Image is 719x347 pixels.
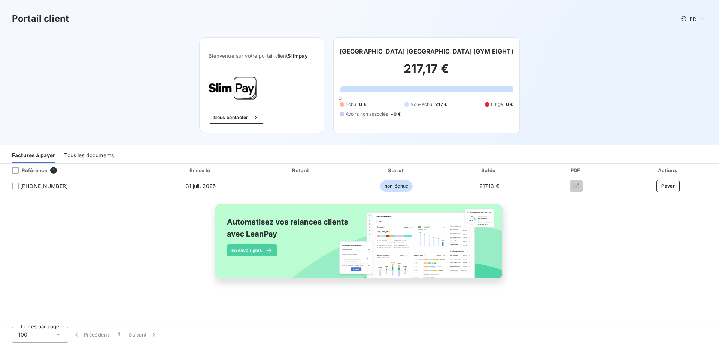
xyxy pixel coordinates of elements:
button: Payer [656,180,680,192]
span: 0 [339,95,342,101]
div: Retard [255,167,348,174]
span: Litige [491,101,503,108]
div: Solde [445,167,534,174]
span: Non-échu [410,101,432,108]
span: FR [690,16,696,22]
div: PDF [537,167,616,174]
span: Avoirs non associés [346,111,388,118]
button: Précédent [68,327,113,343]
h6: [GEOGRAPHIC_DATA] [GEOGRAPHIC_DATA] (GYM EIGHT) [340,47,513,56]
div: Factures à payer [12,147,55,163]
div: Statut [351,167,442,174]
span: Slimpay [288,53,308,59]
span: non-échue [380,180,413,192]
span: -0 € [391,111,401,118]
h2: 217,17 € [340,61,513,84]
span: [PHONE_NUMBER] [20,182,68,190]
div: Émise le [150,167,252,174]
button: 1 [113,327,124,343]
span: 217,13 € [479,183,499,189]
button: Suivant [124,327,162,343]
h3: Portail client [12,12,69,25]
div: Référence [6,167,47,174]
span: 0 € [359,101,366,108]
span: 100 [18,331,27,338]
span: 1 [50,167,57,174]
span: 1 [118,331,120,338]
button: Nous contacter [209,112,264,124]
span: 0 € [506,101,513,108]
div: Actions [619,167,718,174]
span: 217 € [435,101,447,108]
img: banner [208,200,511,292]
span: Bienvenue sur votre portail client . [209,53,315,59]
span: 31 juil. 2025 [186,183,216,189]
span: Échu [346,101,357,108]
img: Company logo [209,77,257,100]
div: Tous les documents [64,147,114,163]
